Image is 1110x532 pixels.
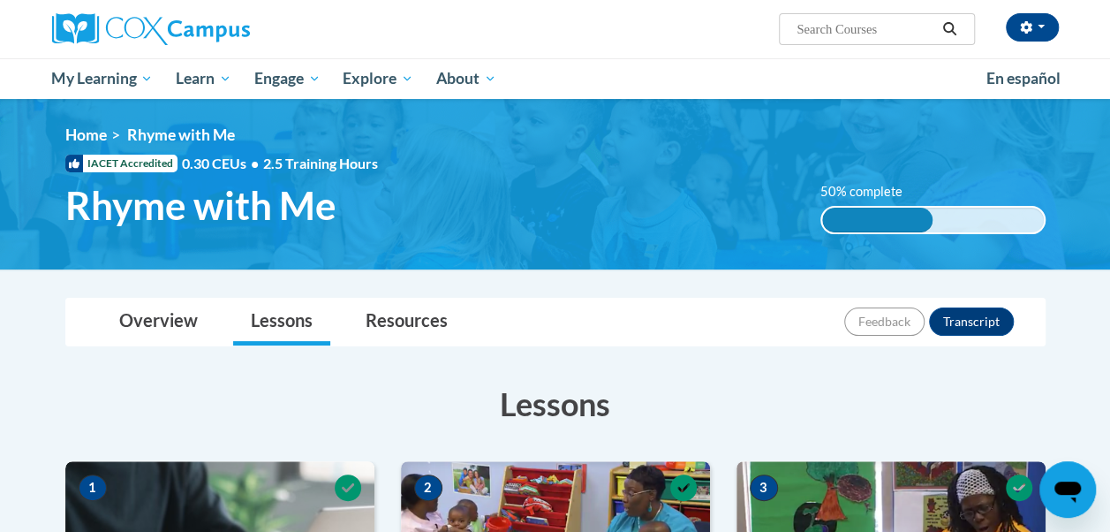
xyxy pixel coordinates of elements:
[414,475,442,501] span: 2
[39,58,1072,99] div: Main menu
[102,299,215,346] a: Overview
[251,155,259,171] span: •
[254,68,321,89] span: Engage
[975,60,1072,97] a: En español
[1006,13,1059,42] button: Account Settings
[929,308,1014,336] button: Transcript
[436,68,496,89] span: About
[844,308,925,336] button: Feedback
[65,182,336,229] span: Rhyme with Me
[820,182,922,201] label: 50% complete
[51,68,153,89] span: My Learning
[425,58,508,99] a: About
[263,155,378,171] span: 2.5 Training Hours
[65,155,177,172] span: IACET Accredited
[343,68,413,89] span: Explore
[65,382,1046,426] h3: Lessons
[348,299,465,346] a: Resources
[936,19,963,40] button: Search
[331,58,425,99] a: Explore
[79,475,107,501] span: 1
[750,475,778,501] span: 3
[41,58,165,99] a: My Learning
[986,69,1061,87] span: En español
[164,58,243,99] a: Learn
[52,13,250,45] img: Cox Campus
[176,68,231,89] span: Learn
[65,125,107,144] a: Home
[233,299,330,346] a: Lessons
[52,13,370,45] a: Cox Campus
[127,125,235,144] span: Rhyme with Me
[822,208,933,232] div: 50% complete
[182,154,263,173] span: 0.30 CEUs
[243,58,332,99] a: Engage
[795,19,936,40] input: Search Courses
[1039,461,1096,518] iframe: Button to launch messaging window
